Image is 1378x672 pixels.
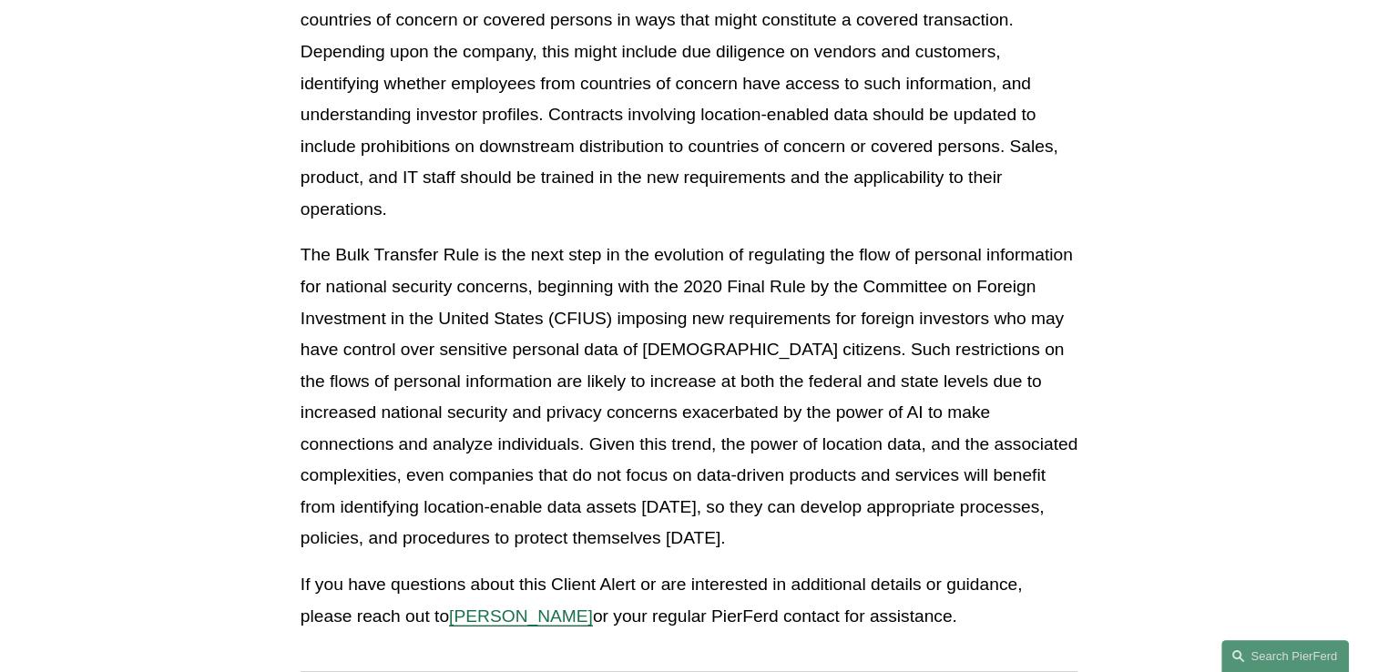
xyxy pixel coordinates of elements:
p: If you have questions about this Client Alert or are interested in additional details or guidance... [301,569,1077,632]
a: [PERSON_NAME] [449,606,593,626]
p: The Bulk Transfer Rule is the next step in the evolution of regulating the flow of personal infor... [301,239,1077,555]
a: Search this site [1221,640,1349,672]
